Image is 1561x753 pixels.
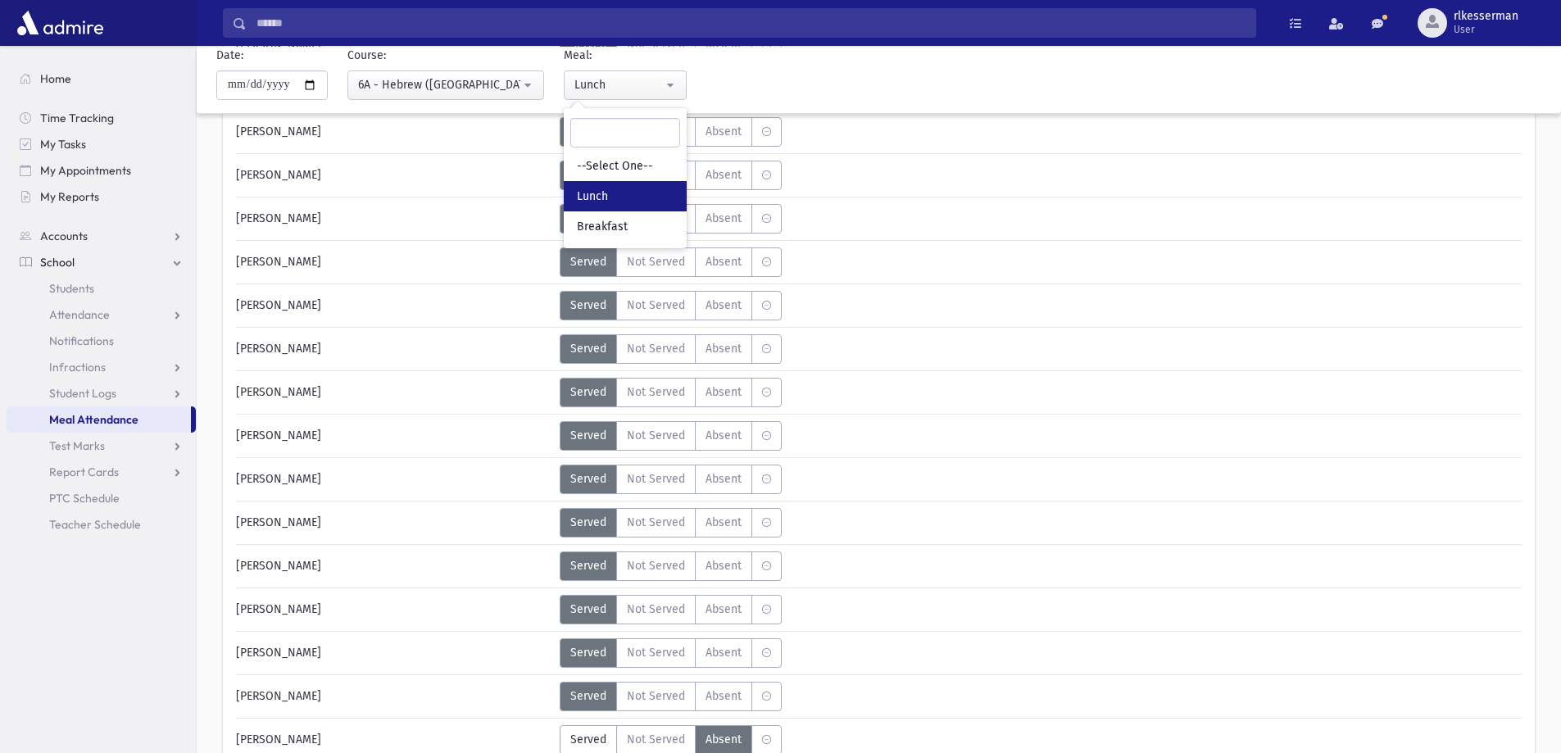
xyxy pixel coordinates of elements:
span: --Select One-- [577,158,653,175]
span: Absent [706,601,742,618]
span: Served [570,340,606,357]
span: Students [49,281,94,296]
span: Not Served [627,427,685,444]
div: MeaStatus [560,161,782,190]
span: Absent [706,166,742,184]
span: Served [570,253,606,270]
span: Not Served [627,470,685,488]
span: My Appointments [40,163,131,178]
span: Report Cards [49,465,119,479]
span: Absent [706,557,742,574]
span: [PERSON_NAME] [236,557,321,574]
span: Test Marks [49,438,105,453]
span: Not Served [627,687,685,705]
a: Report Cards [7,459,196,485]
a: Teacher Schedule [7,511,196,538]
span: Served [570,297,606,314]
div: Lunch [574,76,663,93]
span: Absent [706,123,742,140]
span: Lunch [577,188,608,205]
span: Not Served [627,601,685,618]
div: MeaStatus [560,204,782,234]
button: Lunch [564,70,687,100]
span: Attendance [49,307,110,322]
span: [PERSON_NAME] [236,470,321,488]
span: [PERSON_NAME] [236,123,321,140]
a: Time Tracking [7,105,196,131]
a: Infractions [7,354,196,380]
a: Notifications [7,328,196,354]
label: Meal: [564,47,592,64]
a: PTC Schedule [7,485,196,511]
span: Absent [706,470,742,488]
span: [PERSON_NAME] [236,731,321,748]
span: My Tasks [40,137,86,152]
span: Absent [706,427,742,444]
div: MeaStatus [560,247,782,277]
div: 6A - Hebrew ([GEOGRAPHIC_DATA]) [358,76,520,93]
span: Student Logs [49,386,116,401]
div: MeaStatus [560,638,782,668]
div: MeaStatus [560,291,782,320]
a: Test Marks [7,433,196,459]
span: Teacher Schedule [49,517,141,532]
span: [PERSON_NAME] [236,210,321,227]
span: Not Served [627,297,685,314]
span: [PERSON_NAME] [236,383,321,401]
span: User [1454,23,1518,36]
span: Not Served [627,383,685,401]
span: [PERSON_NAME] [236,166,321,184]
span: School [40,255,75,270]
a: Home [7,66,196,92]
span: Absent [706,297,742,314]
span: Absent [706,644,742,661]
span: Not Served [627,514,685,531]
span: Not Served [627,731,685,748]
span: [PERSON_NAME] [236,253,321,270]
span: Absent [706,340,742,357]
a: Accounts [7,223,196,249]
span: Infractions [49,360,106,374]
span: Served [570,731,606,748]
div: MeaStatus [560,421,782,451]
span: Absent [706,383,742,401]
div: MeaStatus [560,682,782,711]
a: School [7,249,196,275]
a: My Appointments [7,157,196,184]
span: Absent [706,210,742,227]
span: Not Served [627,340,685,357]
a: Student Logs [7,380,196,406]
span: Served [570,557,606,574]
span: rlkesserman [1454,10,1518,23]
span: Breakfast [577,219,628,235]
span: Served [570,514,606,531]
span: [PERSON_NAME] [236,514,321,531]
a: Students [7,275,196,302]
span: Served [570,687,606,705]
span: Accounts [40,229,88,243]
span: Absent [706,253,742,270]
span: [PERSON_NAME] [236,340,321,357]
span: PTC Schedule [49,491,120,506]
span: Not Served [627,253,685,270]
a: My Tasks [7,131,196,157]
div: MeaStatus [560,117,782,147]
button: 6A - Hebrew (Morah Shore) [347,70,544,100]
span: [PERSON_NAME] [236,297,321,314]
span: [PERSON_NAME] [236,644,321,661]
span: [PERSON_NAME] [236,427,321,444]
span: Notifications [49,333,114,348]
span: Home [40,71,71,86]
div: MeaStatus [560,465,782,494]
div: MeaStatus [560,508,782,538]
img: AdmirePro [13,7,107,39]
div: MeaStatus [560,334,782,364]
div: MeaStatus [560,378,782,407]
span: Meal Attendance [49,412,138,427]
span: Served [570,601,606,618]
span: Served [570,644,606,661]
span: Absent [706,514,742,531]
span: Absent [706,731,742,748]
div: MeaStatus [560,595,782,624]
span: Not Served [627,644,685,661]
